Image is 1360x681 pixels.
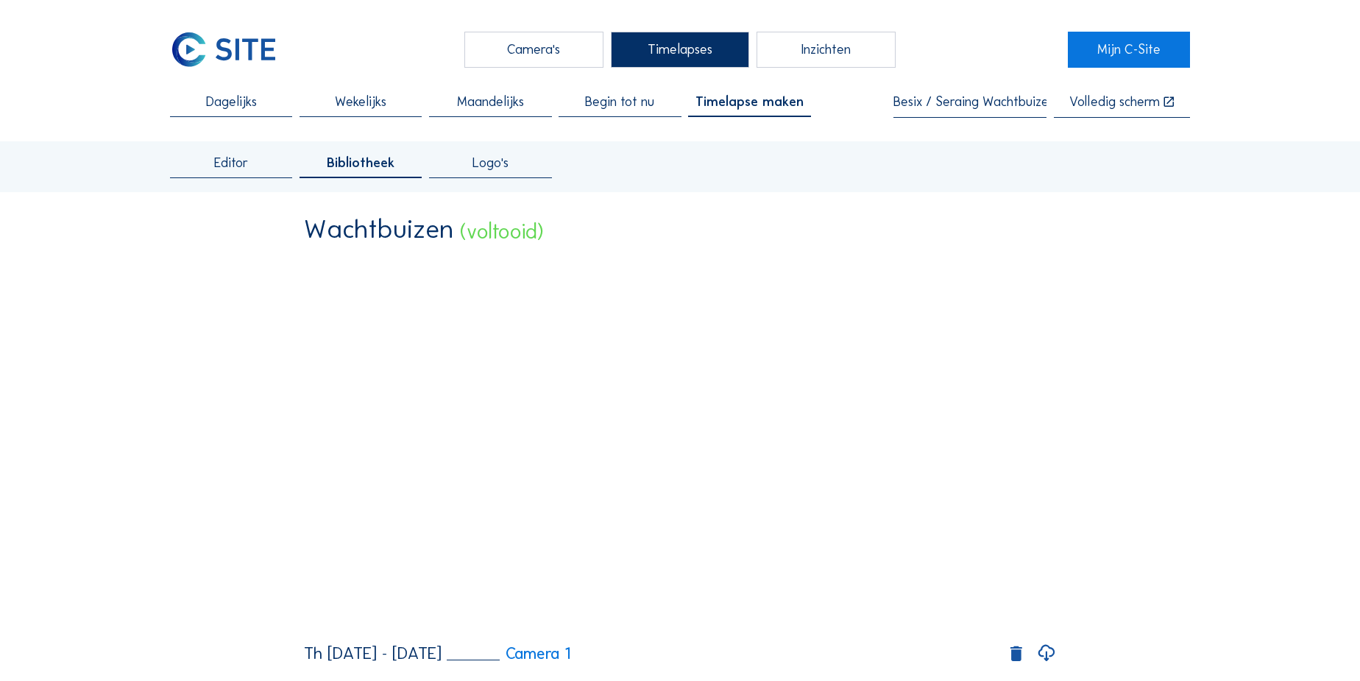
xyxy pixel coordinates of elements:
[457,95,524,108] span: Maandelijks
[1069,95,1160,109] div: Volledig scherm
[206,95,257,108] span: Dagelijks
[304,255,1056,631] video: Your browser does not support the video tag.
[1068,32,1190,68] a: Mijn C-Site
[170,32,292,68] a: C-SITE Logo
[611,32,749,68] div: Timelapses
[335,95,386,108] span: Wekelijks
[214,156,248,169] span: Editor
[170,32,277,68] img: C-SITE Logo
[327,156,394,169] span: Bibliotheek
[472,156,509,169] span: Logo's
[695,95,804,108] span: Timelapse maken
[304,216,453,242] div: Wachtbuizen
[464,32,603,68] div: Camera's
[460,222,544,243] div: (voltooid)
[757,32,895,68] div: Inzichten
[447,646,570,662] a: Camera 1
[304,645,442,662] div: Th [DATE] - [DATE]
[585,95,654,108] span: Begin tot nu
